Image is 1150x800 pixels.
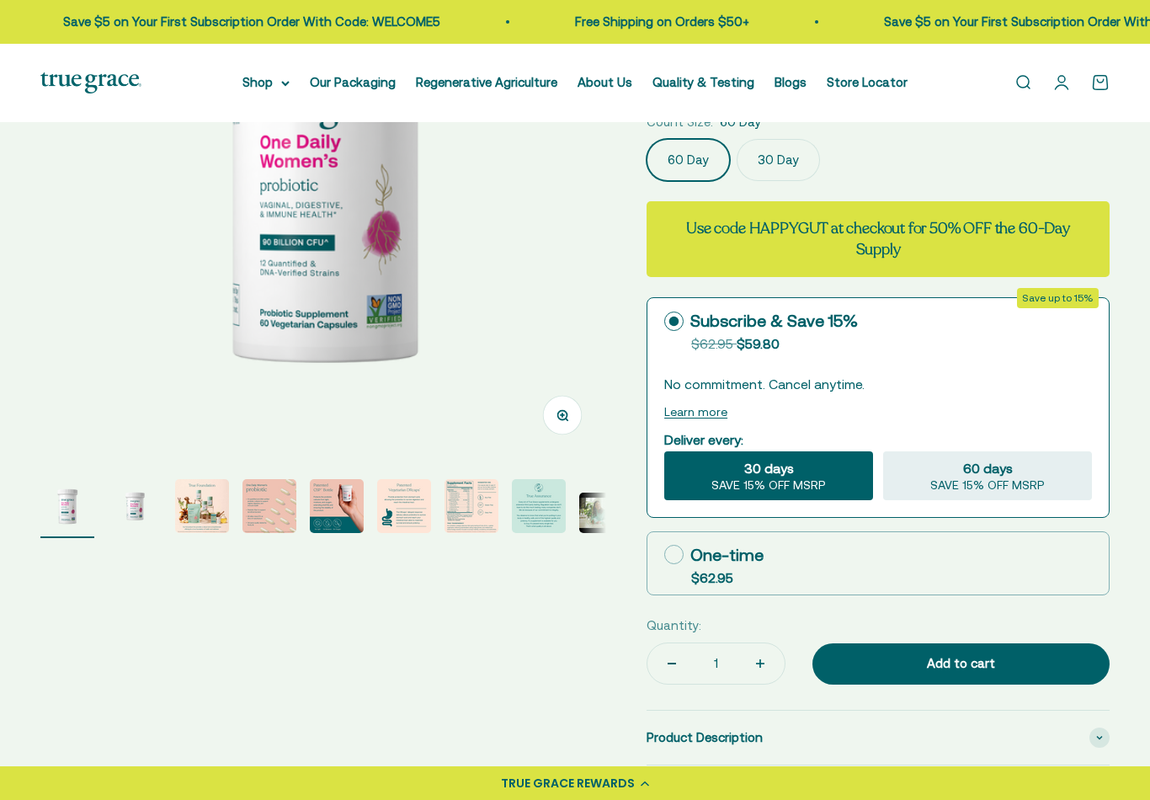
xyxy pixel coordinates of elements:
[827,75,908,89] a: Store Locator
[647,616,701,636] label: Quantity:
[310,479,364,533] img: Protects the probiotic cultures from light, moisture, and oxygen, extending shelf life and ensuri...
[647,728,763,748] span: Product Description
[512,479,566,533] img: Every lot of True Grace supplements undergoes extensive third-party testing. Regulation says we d...
[501,775,635,792] div: TRUE GRACE REWARDS
[175,479,229,533] img: Our full product line provides a robust and comprehensive offering for a true foundation of healt...
[647,711,1110,765] summary: Product Description
[40,479,94,533] img: Daily Probiotic for Women's Vaginal, Digestive, and Immune Support* - 90 Billion CFU at time of m...
[377,479,431,538] button: Go to item 6
[574,14,748,29] a: Free Shipping on Orders $50+
[578,75,632,89] a: About Us
[812,643,1110,685] button: Add to cart
[445,479,498,538] button: Go to item 7
[775,75,807,89] a: Blogs
[736,643,785,684] button: Increase quantity
[310,75,396,89] a: Our Packaging
[62,12,439,32] p: Save $5 on Your First Subscription Order With Code: WELCOME5
[846,653,1076,674] div: Add to cart
[647,643,696,684] button: Decrease quantity
[242,479,296,533] img: - 12 quantified and DNA-verified probiotic cultures to support vaginal, digestive, and immune hea...
[242,479,296,538] button: Go to item 4
[377,479,431,533] img: Provide protection from stomach acid, allowing the probiotics to survive digestion and reach the ...
[512,479,566,538] button: Go to item 8
[579,493,633,538] button: Go to item 9
[686,218,1070,259] strong: Use code HAPPYGUT at checkout for 50% OFF the 60-Day Supply
[445,479,498,533] img: Our probiotics undergo extensive third-party testing at Purity-IQ Inc., a global organization del...
[108,479,162,533] img: Daily Probiotic for Women's Vaginal, Digestive, and Immune Support* - 90 Billion CFU at time of m...
[647,112,713,132] legend: Count Size:
[108,479,162,538] button: Go to item 2
[242,72,290,93] summary: Shop
[416,75,557,89] a: Regenerative Agriculture
[40,479,94,538] button: Go to item 1
[720,112,761,132] span: 60 Day
[175,479,229,538] button: Go to item 3
[310,479,364,538] button: Go to item 5
[652,75,754,89] a: Quality & Testing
